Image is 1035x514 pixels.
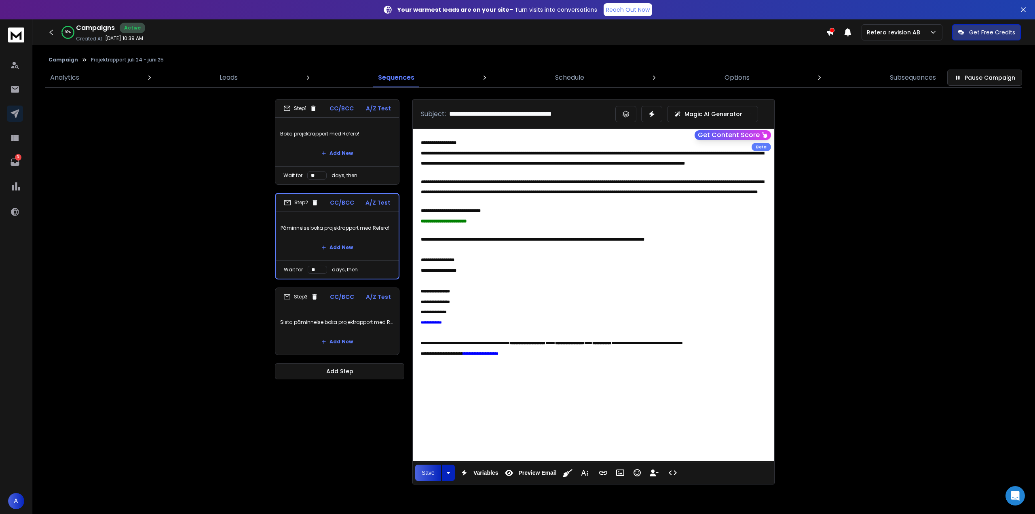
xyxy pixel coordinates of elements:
div: Step 3 [283,293,318,300]
p: Magic AI Generator [684,110,742,118]
p: Options [724,73,750,82]
button: Insert Unsubscribe Link [646,465,662,481]
p: Påminnelse boka projektrapport med Refero! [281,217,394,239]
p: – Turn visits into conversations [397,6,597,14]
button: Clean HTML [560,465,575,481]
p: Schedule [555,73,584,82]
strong: Your warmest leads are on your site [397,6,509,14]
p: Subject: [421,109,446,119]
button: Code View [665,465,680,481]
p: A/Z Test [366,104,391,112]
p: days, then [332,267,358,273]
a: Subsequences [885,68,941,87]
p: Sista påminnelse boka projektrapport med Refero! [280,311,394,334]
p: CC/BCC [330,104,354,112]
li: Step3CC/BCCA/Z TestSista påminnelse boka projektrapport med Refero!Add New [275,288,399,355]
span: Preview Email [517,470,558,476]
p: Sequences [378,73,414,82]
button: Add New [315,334,359,350]
button: Emoticons [629,465,645,481]
button: More Text [577,465,592,481]
p: Analytics [50,73,79,82]
p: days, then [332,172,357,179]
li: Step2CC/BCCA/Z TestPåminnelse boka projektrapport med Refero!Add NewWait fordays, then [275,193,399,279]
a: 3 [7,154,23,170]
a: Leads [215,68,243,87]
p: Wait for [283,172,302,179]
p: CC/BCC [330,293,354,301]
button: Add Step [275,363,404,379]
p: Leads [220,73,238,82]
p: Wait for [284,267,303,273]
button: Preview Email [501,465,558,481]
a: Sequences [373,68,419,87]
p: A/Z Test [366,293,391,301]
button: Add New [315,239,359,256]
div: Active [120,23,145,33]
p: A/Z Test [365,199,391,207]
p: 97 % [65,30,71,35]
p: Refero revision AB [867,28,923,36]
h1: Campaigns [76,23,115,33]
button: Variables [456,465,500,481]
p: Get Free Credits [969,28,1015,36]
p: 3 [15,154,21,161]
span: Variables [472,470,500,476]
button: Get Content Score [695,130,771,140]
a: Reach Out Now [604,3,652,16]
button: Pause Campaign [947,70,1022,86]
button: Save [415,465,441,481]
a: Options [720,68,754,87]
img: logo [8,27,24,42]
button: Get Free Credits [952,24,1021,40]
button: A [8,493,24,509]
button: Insert Image (Ctrl+P) [613,465,628,481]
div: Step 2 [284,199,319,206]
p: [DATE] 10:39 AM [105,35,143,42]
a: Analytics [45,68,84,87]
div: Open Intercom Messenger [1005,486,1025,506]
p: Reach Out Now [606,6,650,14]
button: Add New [315,145,359,161]
button: Campaign [49,57,78,63]
p: Created At: [76,36,103,42]
a: Schedule [550,68,589,87]
div: Beta [752,143,771,151]
div: Step 1 [283,105,317,112]
p: CC/BCC [330,199,354,207]
button: Magic AI Generator [667,106,758,122]
p: Boka projektrapport med Refero! [280,123,394,145]
p: Projektrapport juli 24 - juni 25 [91,57,164,63]
p: Subsequences [890,73,936,82]
li: Step1CC/BCCA/Z TestBoka projektrapport med Refero!Add NewWait fordays, then [275,99,399,185]
button: Insert Link (Ctrl+K) [596,465,611,481]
